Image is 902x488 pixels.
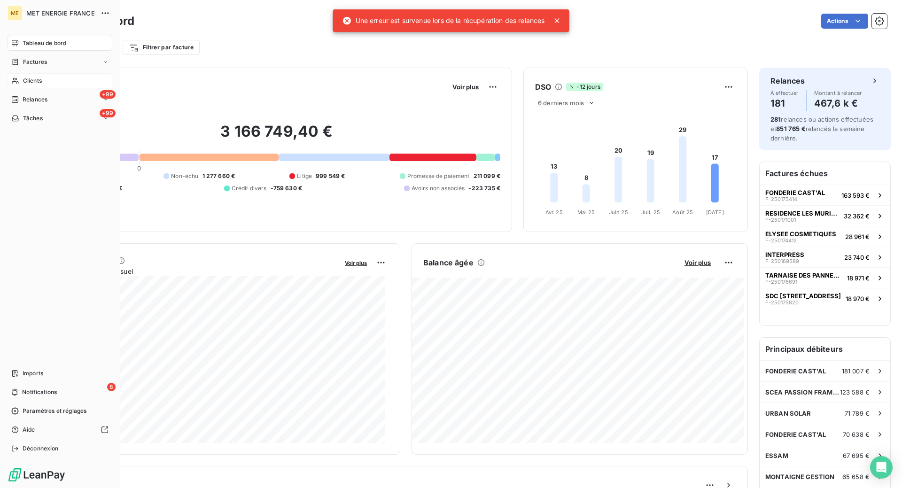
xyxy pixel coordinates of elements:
[8,422,112,437] a: Aide
[535,81,551,93] h6: DSO
[840,388,870,396] span: 123 588 €
[770,75,805,86] h6: Relances
[345,260,367,266] span: Voir plus
[450,83,482,91] button: Voir plus
[760,267,890,288] button: TARNAISE DES PANNEAUX SASF-25017669118 971 €
[107,383,116,391] span: 8
[844,212,870,220] span: 32 362 €
[765,410,811,417] span: URBAN SOLAR
[23,95,47,104] span: Relances
[776,125,805,132] span: 851 765 €
[23,407,86,415] span: Paramètres et réglages
[765,271,843,279] span: TARNAISE DES PANNEAUX SAS
[474,172,500,180] span: 211 099 €
[760,185,890,205] button: FONDERIE CAST'ALF-250175414163 593 €
[53,266,338,276] span: Chiffre d'affaires mensuel
[765,238,797,243] span: F-250174412
[770,90,799,96] span: À effectuer
[342,12,545,29] div: Une erreur est survenue lors de la récupération des relances
[770,116,781,123] span: 281
[847,274,870,282] span: 18 971 €
[202,172,235,180] span: 1 277 660 €
[23,426,35,434] span: Aide
[845,410,870,417] span: 71 789 €
[765,431,826,438] span: FONDERIE CAST'AL
[760,338,890,360] h6: Principaux débiteurs
[23,77,42,85] span: Clients
[684,259,711,266] span: Voir plus
[870,456,893,479] div: Open Intercom Messenger
[760,288,890,309] button: SDC [STREET_ADDRESS]F-25017582018 970 €
[22,388,57,396] span: Notifications
[765,230,836,238] span: ELYSEE COSMETIQUES
[814,90,862,96] span: Montant à relancer
[423,257,474,268] h6: Balance âgée
[770,96,799,111] h4: 181
[609,209,628,216] tspan: Juin 25
[770,116,873,142] span: relances ou actions effectuées et relancés la semaine dernière.
[577,209,595,216] tspan: Mai 25
[765,473,835,480] span: MONTAIGNE GESTION
[641,209,660,216] tspan: Juil. 25
[23,58,47,66] span: Factures
[452,83,479,91] span: Voir plus
[23,369,43,378] span: Imports
[846,295,870,302] span: 18 970 €
[23,444,59,453] span: Déconnexion
[137,164,141,172] span: 0
[566,83,603,91] span: -12 jours
[23,114,43,123] span: Tâches
[100,90,116,99] span: +99
[171,172,198,180] span: Non-échu
[765,300,799,305] span: F-250175820
[297,172,312,180] span: Litige
[765,217,796,223] span: F-250171001
[843,452,870,459] span: 67 695 €
[765,251,804,258] span: INTERPRESS
[765,388,840,396] span: SCEA PASSION FRAMBOISES
[765,196,797,202] span: F-250175414
[545,209,563,216] tspan: Avr. 25
[232,184,267,193] span: Crédit divers
[821,14,868,29] button: Actions
[271,184,303,193] span: -759 630 €
[842,367,870,375] span: 181 007 €
[342,258,370,267] button: Voir plus
[814,96,862,111] h4: 467,6 k €
[760,205,890,226] button: RESIDENCE LES MURIERSF-25017100132 362 €
[100,109,116,117] span: +99
[316,172,345,180] span: 999 549 €
[765,292,841,300] span: SDC [STREET_ADDRESS]
[841,192,870,199] span: 163 593 €
[53,122,500,150] h2: 3 166 749,40 €
[760,162,890,185] h6: Factures échues
[23,39,66,47] span: Tableau de bord
[760,247,890,267] button: INTERPRESSF-25016958923 740 €
[765,258,799,264] span: F-250169589
[845,233,870,240] span: 28 961 €
[765,279,797,285] span: F-250176691
[706,209,724,216] tspan: [DATE]
[844,254,870,261] span: 23 740 €
[765,452,788,459] span: ESSAM
[123,40,200,55] button: Filtrer par facture
[682,258,714,267] button: Voir plus
[538,99,584,107] span: 6 derniers mois
[765,367,826,375] span: FONDERIE CAST'AL
[8,6,23,21] div: ME
[407,172,470,180] span: Promesse de paiement
[412,184,465,193] span: Avoirs non associés
[760,226,890,247] button: ELYSEE COSMETIQUESF-25017441228 961 €
[672,209,693,216] tspan: Août 25
[843,431,870,438] span: 70 638 €
[765,209,840,217] span: RESIDENCE LES MURIERS
[26,9,95,17] span: MET ENERGIE FRANCE
[8,467,66,482] img: Logo LeanPay
[842,473,870,480] span: 65 658 €
[765,189,825,196] span: FONDERIE CAST'AL
[468,184,500,193] span: -223 735 €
